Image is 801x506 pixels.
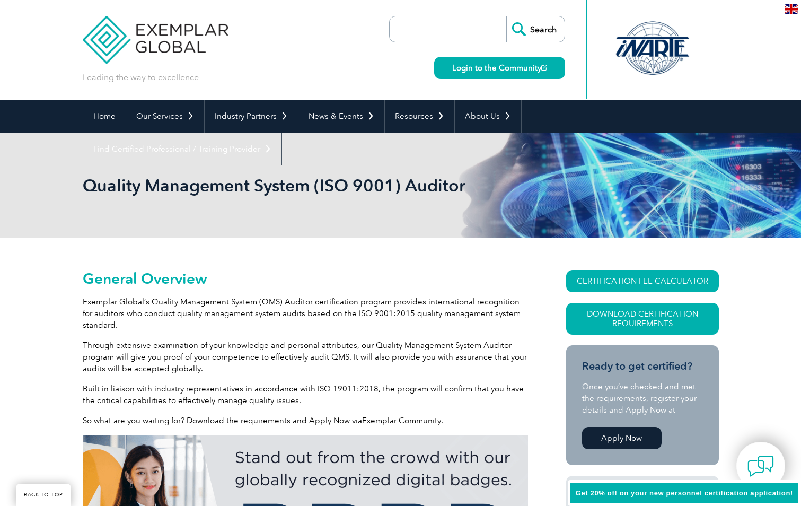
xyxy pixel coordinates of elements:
[83,270,528,287] h2: General Overview
[576,489,793,497] span: Get 20% off on your new personnel certification application!
[83,383,528,406] p: Built in liaison with industry representatives in accordance with ISO 19011:2018, the program wil...
[205,100,298,133] a: Industry Partners
[83,72,199,83] p: Leading the way to excellence
[83,415,528,426] p: So what are you waiting for? Download the requirements and Apply Now via .
[566,270,719,292] a: CERTIFICATION FEE CALCULATOR
[747,453,774,479] img: contact-chat.png
[566,303,719,335] a: Download Certification Requirements
[541,65,547,71] img: open_square.png
[298,100,384,133] a: News & Events
[362,416,441,425] a: Exemplar Community
[83,100,126,133] a: Home
[506,16,565,42] input: Search
[385,100,454,133] a: Resources
[582,360,703,373] h3: Ready to get certified?
[126,100,204,133] a: Our Services
[83,339,528,374] p: Through extensive examination of your knowledge and personal attributes, our Quality Management S...
[455,100,521,133] a: About Us
[582,427,662,449] a: Apply Now
[83,296,528,331] p: Exemplar Global’s Quality Management System (QMS) Auditor certification program provides internat...
[83,175,490,196] h1: Quality Management System (ISO 9001) Auditor
[83,133,281,165] a: Find Certified Professional / Training Provider
[16,484,71,506] a: BACK TO TOP
[582,381,703,416] p: Once you’ve checked and met the requirements, register your details and Apply Now at
[434,57,565,79] a: Login to the Community
[785,4,798,14] img: en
